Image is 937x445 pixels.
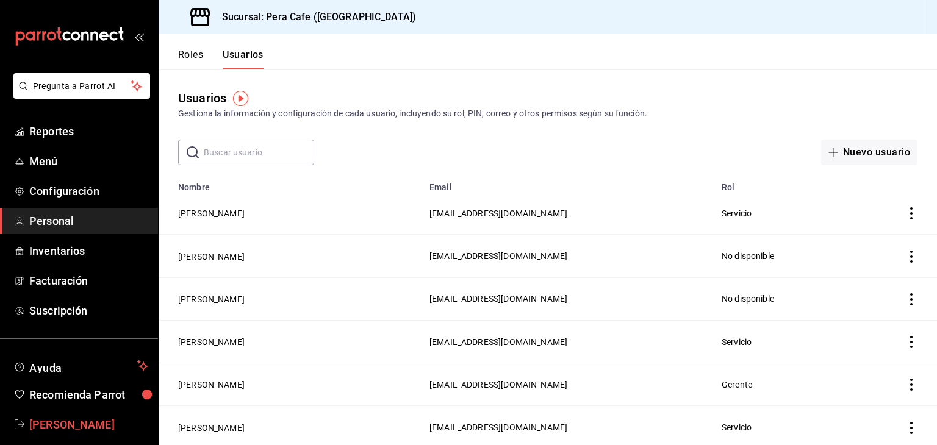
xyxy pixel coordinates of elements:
[905,251,917,263] button: actions
[722,422,752,432] span: Servicio
[178,107,917,120] div: Gestiona la información y configuración de cada usuario, incluyendo su rol, PIN, correo y otros p...
[178,49,203,69] button: Roles
[429,251,567,261] span: [EMAIL_ADDRESS][DOMAIN_NAME]
[905,379,917,391] button: actions
[223,49,264,69] button: Usuarios
[178,207,245,219] button: [PERSON_NAME]
[422,175,714,192] th: Email
[821,140,917,165] button: Nuevo usuario
[905,207,917,219] button: actions
[178,336,245,348] button: [PERSON_NAME]
[29,123,148,140] span: Reportes
[714,235,852,277] td: No disponible
[905,293,917,305] button: actions
[29,213,148,229] span: Personal
[204,140,314,165] input: Buscar usuario
[714,277,852,320] td: No disponible
[233,91,248,106] img: Tooltip marker
[178,379,245,391] button: [PERSON_NAME]
[178,422,245,434] button: [PERSON_NAME]
[429,337,567,347] span: [EMAIL_ADDRESS][DOMAIN_NAME]
[212,10,416,24] h3: Sucursal: Pera Cafe ([GEOGRAPHIC_DATA])
[905,336,917,348] button: actions
[429,208,567,218] span: [EMAIL_ADDRESS][DOMAIN_NAME]
[29,153,148,169] span: Menú
[905,422,917,434] button: actions
[178,251,245,263] button: [PERSON_NAME]
[714,175,852,192] th: Rol
[722,208,752,218] span: Servicio
[29,386,148,403] span: Recomienda Parrot
[429,380,567,390] span: [EMAIL_ADDRESS][DOMAIN_NAME]
[178,293,245,305] button: [PERSON_NAME]
[29,358,132,373] span: Ayuda
[9,88,150,101] a: Pregunta a Parrot AI
[178,89,226,107] div: Usuarios
[29,272,148,289] span: Facturación
[29,243,148,259] span: Inventarios
[29,302,148,319] span: Suscripción
[29,416,148,433] span: [PERSON_NAME]
[33,80,131,93] span: Pregunta a Parrot AI
[159,175,422,192] th: Nombre
[722,337,752,347] span: Servicio
[429,422,567,432] span: [EMAIL_ADDRESS][DOMAIN_NAME]
[13,73,150,99] button: Pregunta a Parrot AI
[178,49,264,69] div: navigation tabs
[429,294,567,304] span: [EMAIL_ADDRESS][DOMAIN_NAME]
[722,380,752,390] span: Gerente
[134,32,144,41] button: open_drawer_menu
[29,183,148,199] span: Configuración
